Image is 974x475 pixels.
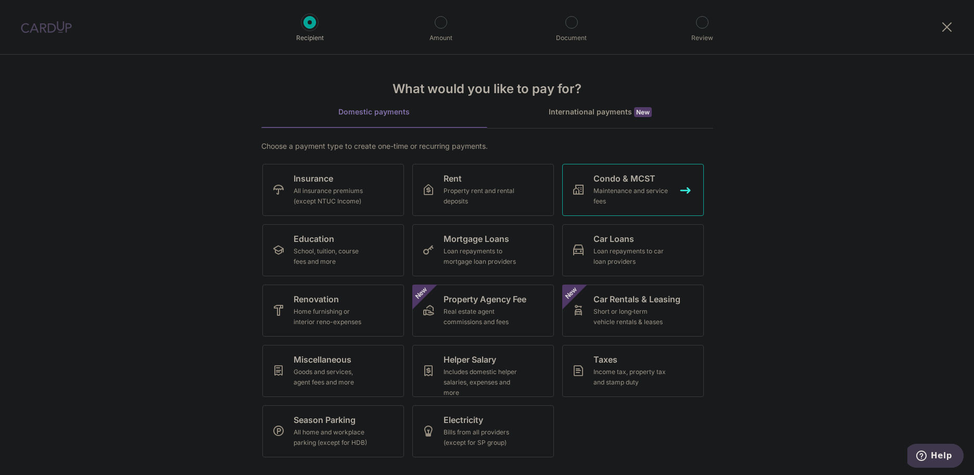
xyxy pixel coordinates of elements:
[562,285,704,337] a: Car Rentals & LeasingShort or long‑term vehicle rentals & leasesNew
[562,164,704,216] a: Condo & MCSTMaintenance and service fees
[294,233,334,245] span: Education
[261,107,487,117] div: Domestic payments
[444,353,496,366] span: Helper Salary
[444,293,526,305] span: Property Agency Fee
[262,164,404,216] a: InsuranceAll insurance premiums (except NTUC Income)
[593,233,634,245] span: Car Loans
[261,141,713,151] div: Choose a payment type to create one-time or recurring payments.
[593,306,668,327] div: Short or long‑term vehicle rentals & leases
[593,367,668,388] div: Income tax, property tax and stamp duty
[562,345,704,397] a: TaxesIncome tax, property tax and stamp duty
[294,427,369,448] div: All home and workplace parking (except for HDB)
[294,246,369,267] div: School, tuition, course fees and more
[21,21,72,33] img: CardUp
[262,345,404,397] a: MiscellaneousGoods and services, agent fees and more
[262,224,404,276] a: EducationSchool, tuition, course fees and more
[907,444,964,470] iframe: Opens a widget where you can find more information
[444,306,518,327] div: Real estate agent commissions and fees
[562,285,579,302] span: New
[261,80,713,98] h4: What would you like to pay for?
[444,172,462,185] span: Rent
[593,353,617,366] span: Taxes
[593,293,680,305] span: Car Rentals & Leasing
[412,285,429,302] span: New
[412,405,554,457] a: ElectricityBills from all providers (except for SP group)
[444,246,518,267] div: Loan repayments to mortgage loan providers
[262,285,404,337] a: RenovationHome furnishing or interior reno-expenses
[444,186,518,207] div: Property rent and rental deposits
[593,186,668,207] div: Maintenance and service fees
[412,224,554,276] a: Mortgage LoansLoan repayments to mortgage loan providers
[412,164,554,216] a: RentProperty rent and rental deposits
[444,427,518,448] div: Bills from all providers (except for SP group)
[487,107,713,118] div: International payments
[593,172,655,185] span: Condo & MCST
[402,33,479,43] p: Amount
[271,33,348,43] p: Recipient
[294,293,339,305] span: Renovation
[294,414,356,426] span: Season Parking
[294,353,351,366] span: Miscellaneous
[444,367,518,398] div: Includes domestic helper salaries, expenses and more
[294,367,369,388] div: Goods and services, agent fees and more
[412,345,554,397] a: Helper SalaryIncludes domestic helper salaries, expenses and more
[294,306,369,327] div: Home furnishing or interior reno-expenses
[412,285,554,337] a: Property Agency FeeReal estate agent commissions and feesNew
[593,246,668,267] div: Loan repayments to car loan providers
[294,172,333,185] span: Insurance
[634,107,652,117] span: New
[664,33,741,43] p: Review
[262,405,404,457] a: Season ParkingAll home and workplace parking (except for HDB)
[444,233,509,245] span: Mortgage Loans
[294,186,369,207] div: All insurance premiums (except NTUC Income)
[23,7,45,17] span: Help
[562,224,704,276] a: Car LoansLoan repayments to car loan providers
[444,414,483,426] span: Electricity
[533,33,610,43] p: Document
